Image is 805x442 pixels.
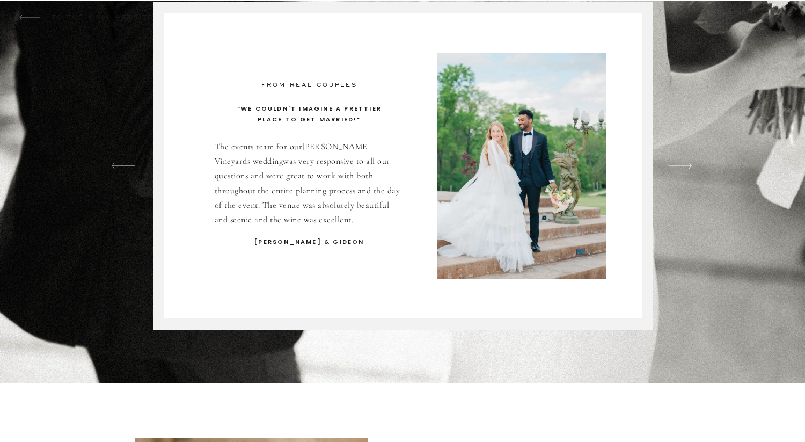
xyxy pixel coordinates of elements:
p: The events team for our was very responsive to all our questions and were great to work with both... [215,140,404,238]
p: [PERSON_NAME] & Gideon [230,237,389,261]
p: “we couldn't imagine a prettier place to get married!” [230,104,389,128]
a: to THE MAIN WEBSITE [46,13,160,23]
a: fROM REAL COUPLES [209,81,410,88]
